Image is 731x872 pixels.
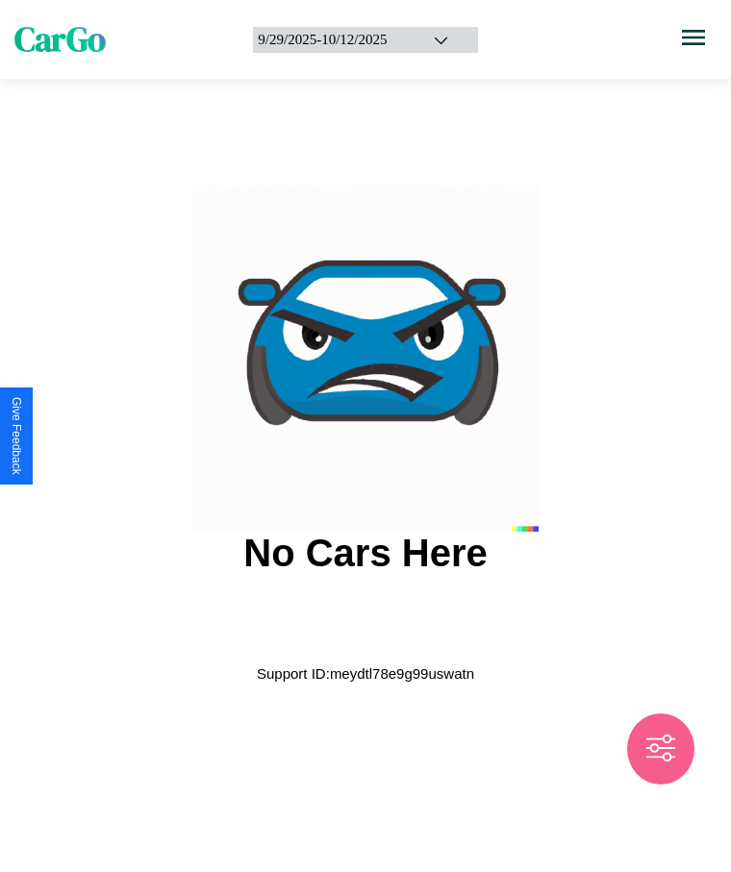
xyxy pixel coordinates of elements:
div: Give Feedback [10,397,23,475]
span: CarGo [14,16,106,62]
h2: No Cars Here [243,532,487,575]
p: Support ID: meydtl78e9g99uswatn [257,660,474,686]
img: car [192,186,539,532]
div: 9 / 29 / 2025 - 10 / 12 / 2025 [258,32,408,48]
